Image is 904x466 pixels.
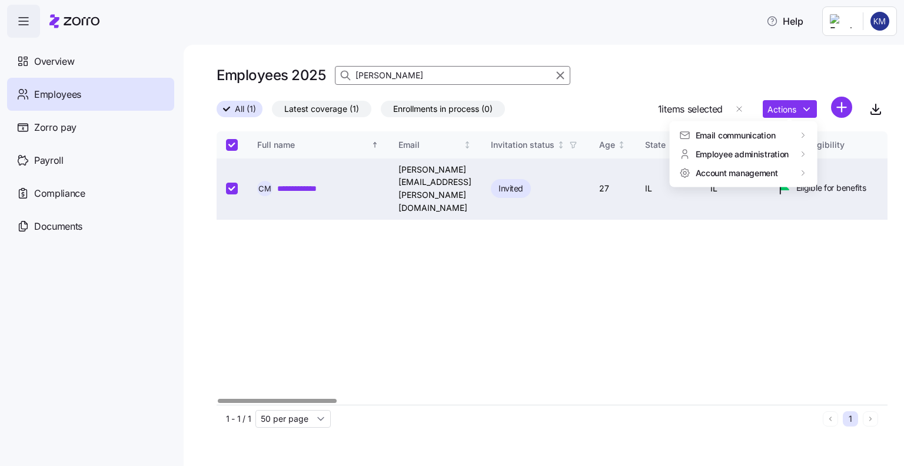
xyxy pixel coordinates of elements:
span: Email communication [696,129,776,141]
td: 27 [590,158,636,220]
span: Invited [498,181,523,196]
span: Employee administration [696,148,789,160]
span: Account management [696,167,778,179]
span: Eligible for benefits [796,182,866,194]
span: C M [258,185,271,193]
td: IL [701,158,768,220]
td: IL [636,158,701,220]
td: [PERSON_NAME][EMAIL_ADDRESS][PERSON_NAME][DOMAIN_NAME] [389,158,481,220]
input: Select record 1 [226,183,238,194]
